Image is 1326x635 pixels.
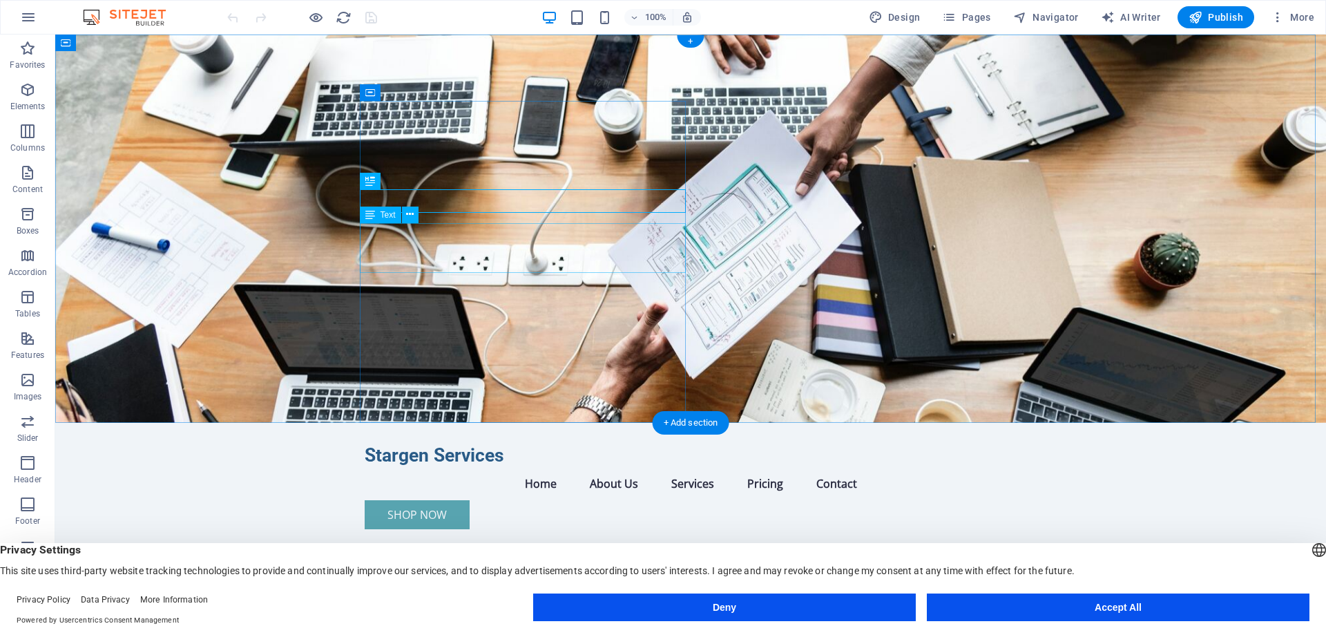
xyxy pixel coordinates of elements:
[10,59,45,70] p: Favorites
[336,10,352,26] i: Reload page
[653,411,729,435] div: + Add section
[17,225,39,236] p: Boxes
[1265,6,1320,28] button: More
[12,184,43,195] p: Content
[1178,6,1254,28] button: Publish
[1271,10,1314,24] span: More
[936,6,996,28] button: Pages
[624,9,673,26] button: 100%
[14,474,41,485] p: Header
[8,267,47,278] p: Accordion
[381,211,396,219] span: Text
[17,433,39,444] p: Slider
[15,515,40,527] p: Footer
[1189,10,1243,24] span: Publish
[869,10,921,24] span: Design
[942,10,990,24] span: Pages
[681,11,693,23] i: On resize automatically adjust zoom level to fit chosen device.
[1095,6,1166,28] button: AI Writer
[10,142,45,153] p: Columns
[1008,6,1084,28] button: Navigator
[1013,10,1079,24] span: Navigator
[335,9,352,26] button: reload
[14,391,42,402] p: Images
[677,35,704,48] div: +
[79,9,183,26] img: Editor Logo
[645,9,667,26] h6: 100%
[10,101,46,112] p: Elements
[863,6,926,28] div: Design (Ctrl+Alt+Y)
[863,6,926,28] button: Design
[307,9,324,26] button: Click here to leave preview mode and continue editing
[15,308,40,319] p: Tables
[1101,10,1161,24] span: AI Writer
[11,350,44,361] p: Features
